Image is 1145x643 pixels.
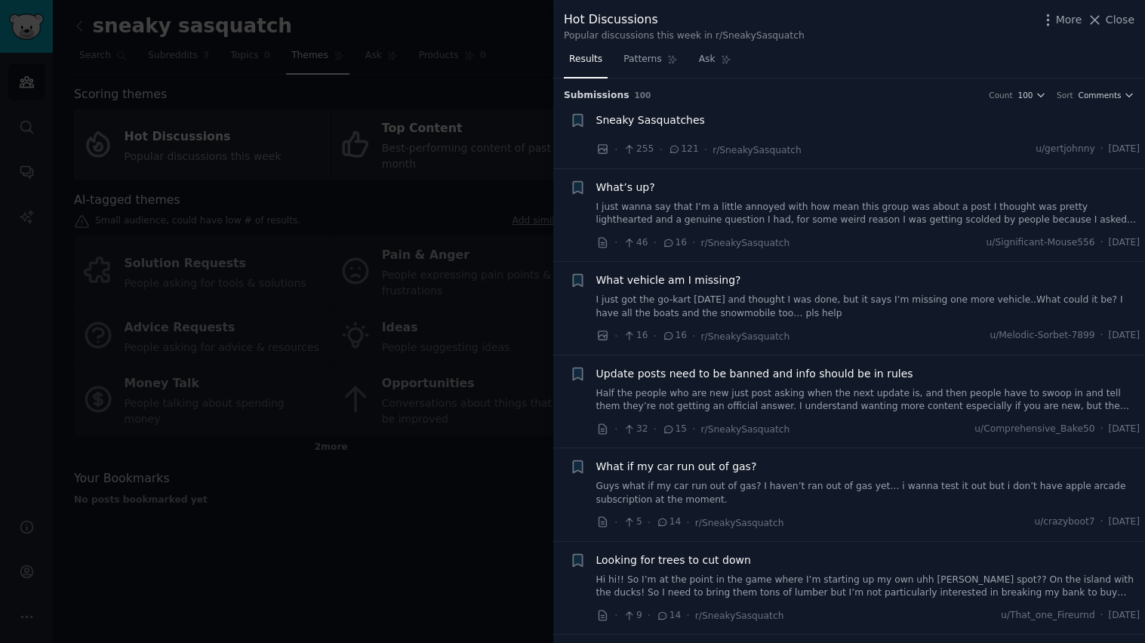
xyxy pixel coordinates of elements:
[623,515,642,529] span: 5
[1100,515,1103,529] span: ·
[1057,90,1073,100] div: Sort
[692,328,695,344] span: ·
[656,609,681,623] span: 14
[686,608,689,623] span: ·
[596,201,1140,227] a: I just wanna say that I’m a little annoyed with how mean this group was about a post I thought wa...
[1087,12,1134,28] button: Close
[635,91,651,100] span: 100
[623,329,648,343] span: 16
[1109,423,1140,436] span: [DATE]
[569,53,602,66] span: Results
[713,145,802,155] span: r/SneakySasquatch
[686,515,689,531] span: ·
[564,89,629,103] span: Submission s
[656,515,681,529] span: 14
[648,515,651,531] span: ·
[614,515,617,531] span: ·
[694,48,737,78] a: Ask
[990,329,1094,343] span: u/Melodic-Sorbet-7899
[986,236,1095,250] span: u/Significant-Mouse556
[692,235,695,251] span: ·
[564,29,805,43] div: Popular discussions this week in r/SneakySasquatch
[623,143,654,156] span: 255
[614,421,617,437] span: ·
[974,423,1094,436] span: u/Comprehensive_Bake50
[596,387,1140,414] a: Half the people who are new just post asking when the next update is, and then people have to swo...
[701,424,790,435] span: r/SneakySasquatch
[701,331,790,342] span: r/SneakySasquatch
[695,518,784,528] span: r/SneakySasquatch
[623,609,642,623] span: 9
[662,423,687,436] span: 15
[668,143,699,156] span: 121
[648,608,651,623] span: ·
[596,480,1140,506] a: Guys what if my car run out of gas? I haven’t ran out of gas yet… i wanna test it out but i don’t...
[614,328,617,344] span: ·
[1001,609,1094,623] span: u/That_one_Fireurnd
[662,236,687,250] span: 16
[1036,143,1094,156] span: u/gertjohnny
[699,53,716,66] span: Ask
[596,459,757,475] a: What if my car run out of gas?
[1079,90,1122,100] span: Comments
[564,48,608,78] a: Results
[623,53,661,66] span: Patterns
[1018,90,1047,100] button: 100
[1109,515,1140,529] span: [DATE]
[659,142,662,158] span: ·
[704,142,707,158] span: ·
[701,238,790,248] span: r/SneakySasquatch
[1100,143,1103,156] span: ·
[1056,12,1082,28] span: More
[1109,609,1140,623] span: [DATE]
[1100,609,1103,623] span: ·
[1100,329,1103,343] span: ·
[1040,12,1082,28] button: More
[564,11,805,29] div: Hot Discussions
[618,48,682,78] a: Patterns
[1100,236,1103,250] span: ·
[1079,90,1134,100] button: Comments
[596,180,655,195] a: What’s up?
[596,112,705,128] a: Sneaky Sasquatches
[1109,236,1140,250] span: [DATE]
[1109,143,1140,156] span: [DATE]
[596,574,1140,600] a: Hi hi!! So I’m at the point in the game where I’m starting up my own uhh [PERSON_NAME] spot?? On ...
[1100,423,1103,436] span: ·
[614,235,617,251] span: ·
[1106,12,1134,28] span: Close
[654,235,657,251] span: ·
[596,272,741,288] a: What vehicle am I missing?
[623,236,648,250] span: 46
[596,366,913,382] a: Update posts need to be banned and info should be in rules
[695,611,784,621] span: r/SneakySasquatch
[989,90,1012,100] div: Count
[654,421,657,437] span: ·
[692,421,695,437] span: ·
[596,294,1140,320] a: I just got the go-kart [DATE] and thought I was done, but it says I’m missing one more vehicle..W...
[623,423,648,436] span: 32
[1034,515,1094,529] span: u/crazyboot7
[596,552,751,568] a: Looking for trees to cut down
[614,608,617,623] span: ·
[614,142,617,158] span: ·
[1109,329,1140,343] span: [DATE]
[654,328,657,344] span: ·
[662,329,687,343] span: 16
[1018,90,1033,100] span: 100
